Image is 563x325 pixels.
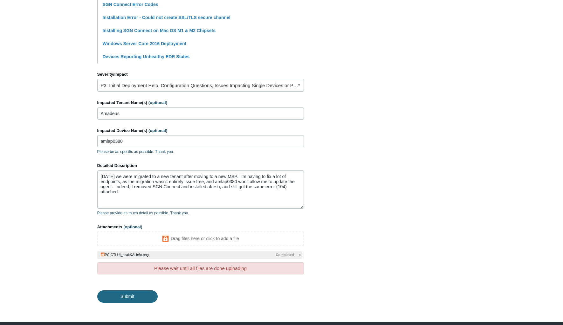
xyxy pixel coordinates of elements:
[97,224,304,230] label: Attachments
[97,290,158,302] input: Submit
[97,162,304,169] label: Detailed Description
[103,2,158,7] a: SGN Connect Error Codes
[103,15,230,20] a: Installation Error - Could not create SSL/TLS secure channel
[148,128,167,133] span: (optional)
[97,149,304,155] p: Please be as specific as possible. Thank you.
[97,210,304,216] p: Please provide as much detail as possible. Thank you.
[97,79,304,92] a: P3: Initial Deployment Help, Configuration Questions, Issues Impacting Single Devices or Past Out...
[276,252,294,258] span: Completed
[97,71,304,78] label: Severity/Impact
[103,54,190,59] a: Devices Reporting Unhealthy EDR States
[97,100,304,106] label: Impacted Tenant Name(s)
[148,100,167,105] span: (optional)
[103,28,216,33] a: Installing SGN Connect on Mac OS M1 & M2 Chipsets
[97,262,304,275] div: Please wait until all files are done uploading
[123,225,142,229] span: (optional)
[299,252,300,258] span: x
[97,128,304,134] label: Impacted Device Name(s)
[103,41,187,46] a: Windows Server Core 2016 Deployment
